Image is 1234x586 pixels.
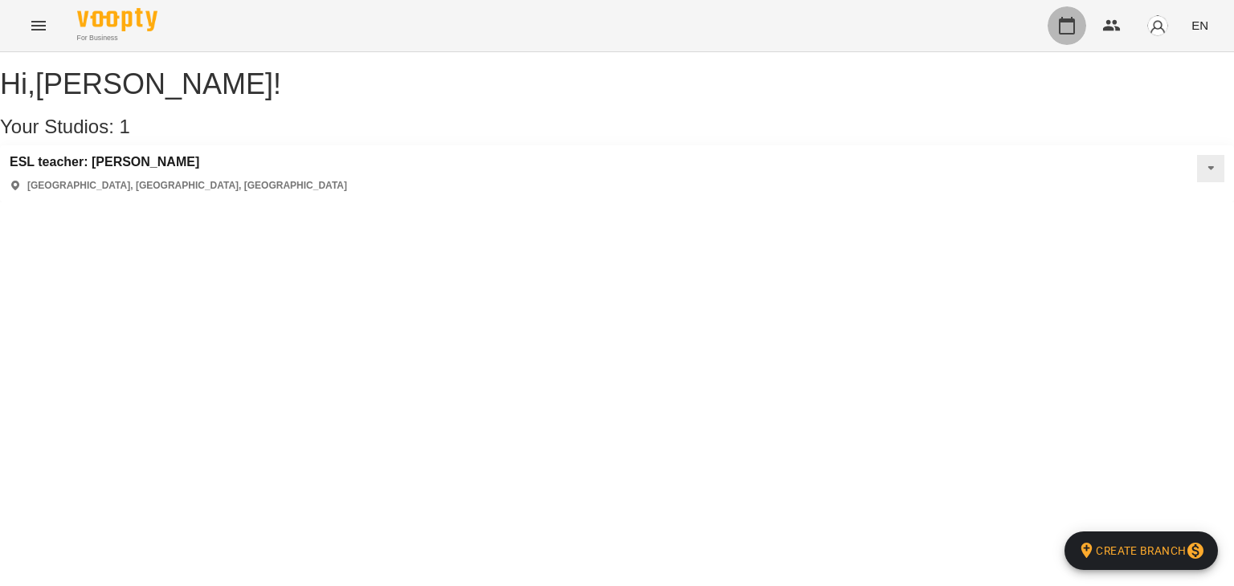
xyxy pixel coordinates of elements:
p: [GEOGRAPHIC_DATA], [GEOGRAPHIC_DATA], [GEOGRAPHIC_DATA] [27,179,347,193]
span: 1 [120,116,130,137]
span: For Business [77,33,157,43]
a: ESL teacher: [PERSON_NAME] [10,155,347,169]
button: EN [1185,10,1215,40]
span: EN [1191,17,1208,34]
img: Voopty Logo [77,8,157,31]
button: Menu [19,6,58,45]
img: avatar_s.png [1146,14,1169,37]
